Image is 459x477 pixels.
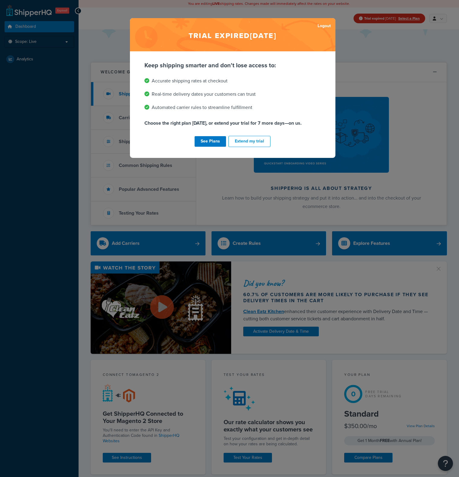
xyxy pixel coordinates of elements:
[144,119,321,127] p: Choose the right plan [DATE], or extend your trial for 7 more days—on us.
[228,136,270,147] button: Extend my trial
[144,103,321,112] li: Automated carrier rules to streamline fulfillment
[144,77,321,85] li: Accurate shipping rates at checkout
[144,61,321,69] p: Keep shipping smarter and don't lose access to:
[144,90,321,98] li: Real-time delivery dates your customers can trust
[130,18,335,51] h2: Trial expired [DATE]
[195,136,226,147] a: See Plans
[318,22,331,30] a: Logout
